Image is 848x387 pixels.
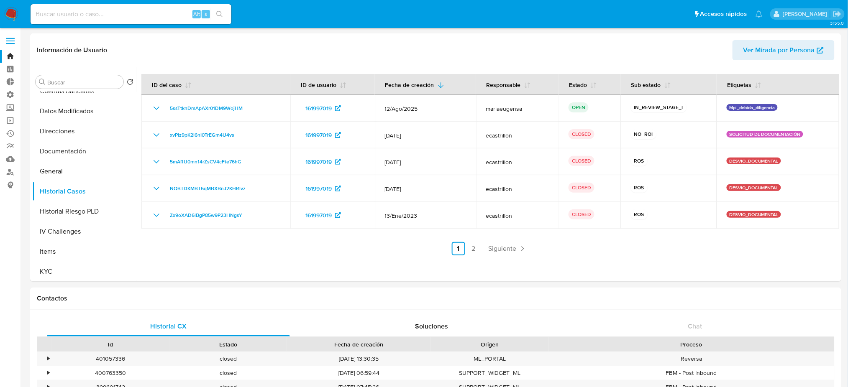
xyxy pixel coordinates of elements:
[431,352,548,366] div: ML_PORTAL
[437,340,543,349] div: Origen
[287,352,431,366] div: [DATE] 13:30:35
[175,340,281,349] div: Estado
[37,46,107,54] h1: Información de Usuario
[58,340,164,349] div: Id
[193,10,200,18] span: Alt
[32,242,137,262] button: Items
[554,340,828,349] div: Proceso
[32,161,137,181] button: General
[783,10,830,18] p: manuel.flocco@mercadolibre.com
[31,9,231,20] input: Buscar usuario o caso...
[833,10,842,18] a: Salir
[127,79,133,88] button: Volver al orden por defecto
[47,369,49,377] div: •
[32,181,137,201] button: Historial Casos
[32,222,137,242] button: IV Challenges
[47,79,120,86] input: Buscar
[211,8,228,20] button: search-icon
[733,40,835,60] button: Ver Mirada por Persona
[32,101,137,121] button: Datos Modificados
[548,366,834,380] div: FBM - Post Inbound
[32,262,137,282] button: KYC
[169,352,287,366] div: closed
[293,340,425,349] div: Fecha de creación
[205,10,207,18] span: s
[431,366,548,380] div: SUPPORT_WIDGET_ML
[700,10,747,18] span: Accesos rápidos
[287,366,431,380] div: [DATE] 06:59:44
[32,121,137,141] button: Direcciones
[688,321,702,331] span: Chat
[52,366,169,380] div: 400763350
[47,355,49,363] div: •
[52,352,169,366] div: 401057336
[548,352,834,366] div: Reversa
[32,141,137,161] button: Documentación
[756,10,763,18] a: Notificaciones
[39,79,46,85] button: Buscar
[743,40,815,60] span: Ver Mirada por Persona
[32,201,137,222] button: Historial Riesgo PLD
[150,321,187,331] span: Historial CX
[169,366,287,380] div: closed
[37,294,835,303] h1: Contactos
[415,321,448,331] span: Soluciones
